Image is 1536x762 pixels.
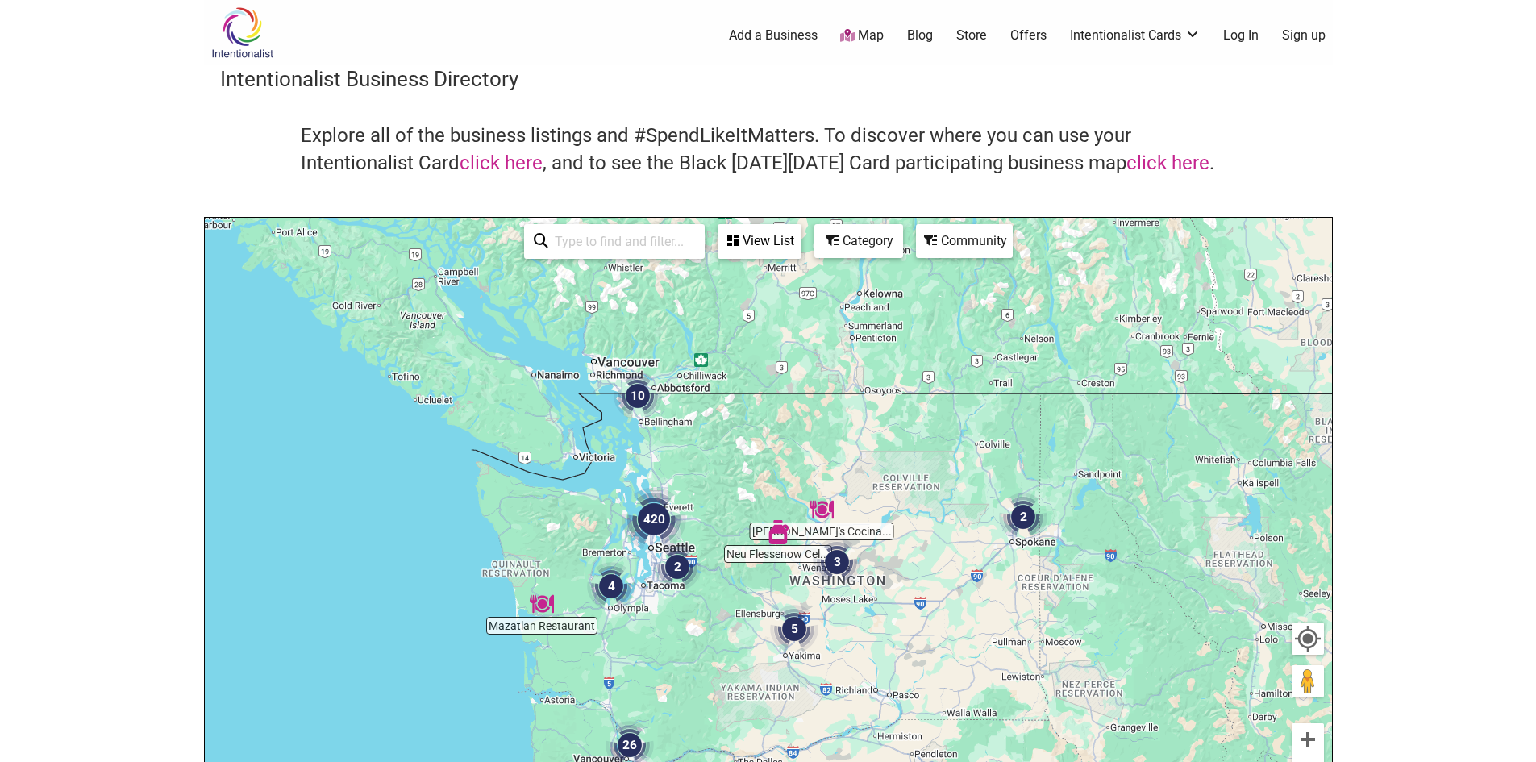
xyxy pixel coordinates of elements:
div: Neu Flessenow Cellars [760,514,797,551]
a: Intentionalist Cards [1070,27,1201,44]
h4: Explore all of the business listings and #SpendLikeItMatters. To discover where you can use your ... [301,123,1236,177]
a: Blog [907,27,933,44]
a: Offers [1010,27,1047,44]
button: Your Location [1292,623,1324,655]
h3: Intentionalist Business Directory [220,65,1317,94]
a: Sign up [1282,27,1326,44]
a: click here [1126,152,1209,174]
a: Add a Business [729,27,818,44]
div: 5 [764,598,825,660]
div: Type to search and filter [524,224,705,259]
button: Drag Pegman onto the map to open Street View [1292,665,1324,697]
div: 420 [615,481,693,558]
div: 4 [581,556,642,617]
div: Filter by category [814,224,903,258]
img: Intentionalist [204,6,281,59]
div: Community [918,226,1011,256]
div: 2 [647,536,708,598]
div: Filter by Community [916,224,1013,258]
div: Marcela's Cocina Mexicana [803,491,840,528]
a: Log In [1223,27,1259,44]
div: See a list of the visible businesses [718,224,801,259]
a: Map [840,27,884,45]
input: Type to find and filter... [548,226,695,257]
div: Mazatlan Restaurant [523,585,560,623]
div: Category [816,226,901,256]
div: 10 [607,365,668,427]
a: Store [956,27,987,44]
div: View List [719,226,800,256]
div: 3 [806,531,868,593]
a: click here [460,152,543,174]
button: Zoom in [1292,723,1324,756]
div: 2 [993,486,1054,548]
